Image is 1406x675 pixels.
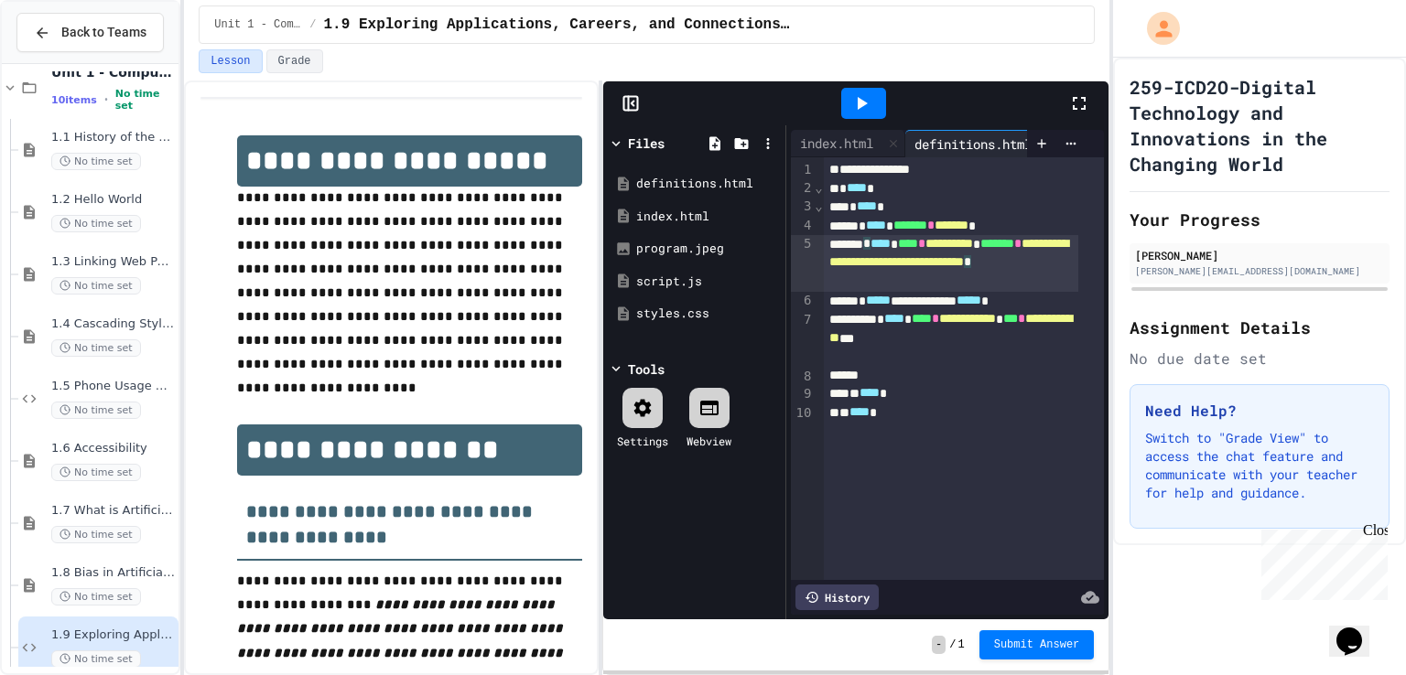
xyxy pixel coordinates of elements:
[324,14,793,36] span: 1.9 Exploring Applications, Careers, and Connections in the Digital World
[979,630,1095,659] button: Submit Answer
[1128,7,1184,49] div: My Account
[16,13,164,52] button: Back to Teams
[1130,348,1390,370] div: No due date set
[628,134,665,153] div: Files
[51,64,175,80] span: Unit 1 - Computational Thinking and Making Connections
[214,17,302,32] span: Unit 1 - Computational Thinking and Making Connections
[905,130,1064,157] div: definitions.html
[1254,522,1388,600] iframe: chat widget
[51,441,175,456] span: 1.6 Accessibility
[994,637,1080,652] span: Submit Answer
[51,565,175,581] span: 1.8 Bias in Artificial Intelligence
[949,637,956,652] span: /
[51,650,141,668] span: No time set
[791,179,814,198] div: 2
[636,273,779,291] div: script.js
[61,23,146,42] span: Back to Teams
[51,379,175,394] span: 1.5 Phone Usage Assignment
[814,198,823,213] span: Fold line
[104,92,108,107] span: •
[51,627,175,643] span: 1.9 Exploring Applications, Careers, and Connections in the Digital World
[791,134,882,153] div: index.html
[51,192,175,208] span: 1.2 Hello World
[791,385,814,404] div: 9
[51,254,175,270] span: 1.3 Linking Web Pages
[51,130,175,145] span: 1.1 History of the WWW
[51,339,141,357] span: No time set
[51,316,175,332] span: 1.4 Cascading Style Sheets
[795,584,879,610] div: History
[51,526,141,543] span: No time set
[51,215,141,232] span: No time set
[932,636,946,654] span: -
[791,235,814,292] div: 5
[115,88,176,112] span: No time set
[51,153,141,170] span: No time set
[636,175,779,193] div: definitions.html
[309,17,316,32] span: /
[1145,400,1374,422] h3: Need Help?
[1135,247,1384,263] div: [PERSON_NAME]
[51,277,141,295] span: No time set
[51,94,97,106] span: 10 items
[791,404,814,423] div: 10
[1130,315,1390,340] h2: Assignment Details
[199,49,262,73] button: Lesson
[7,7,126,116] div: Chat with us now!Close
[1130,74,1390,177] h1: 259-ICD2O-Digital Technology and Innovations in the Changing World
[266,49,323,73] button: Grade
[628,359,665,379] div: Tools
[617,433,668,449] div: Settings
[51,464,141,481] span: No time set
[636,208,779,226] div: index.html
[905,134,1041,154] div: definitions.html
[636,305,779,323] div: styles.css
[51,503,175,519] span: 1.7 What is Artificial Intelligence (AI)
[791,130,905,157] div: index.html
[791,311,814,368] div: 7
[51,402,141,419] span: No time set
[791,198,814,217] div: 3
[1329,602,1388,657] iframe: chat widget
[1135,264,1384,278] div: [PERSON_NAME][EMAIL_ADDRESS][DOMAIN_NAME]
[791,161,814,179] div: 1
[687,433,731,449] div: Webview
[791,292,814,311] div: 6
[791,368,814,386] div: 8
[1130,207,1390,232] h2: Your Progress
[1145,429,1374,502] p: Switch to "Grade View" to access the chat feature and communicate with your teacher for help and ...
[958,637,965,652] span: 1
[636,240,779,258] div: program.jpeg
[51,588,141,605] span: No time set
[814,180,823,195] span: Fold line
[791,217,814,236] div: 4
